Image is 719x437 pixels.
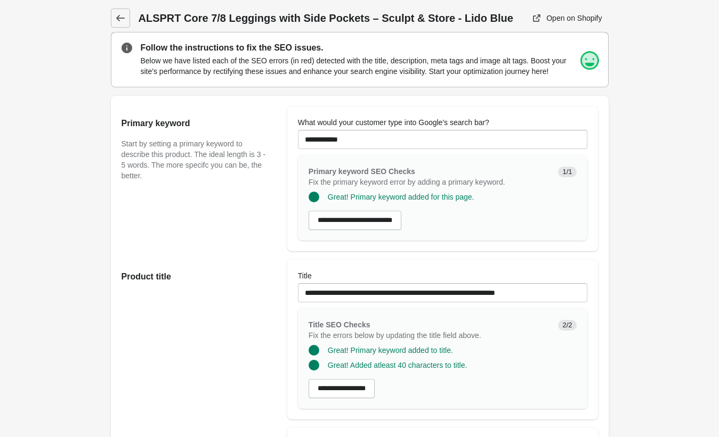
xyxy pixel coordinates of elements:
label: What would your customer type into Google's search bar? [298,117,489,128]
h1: ALSPRT Core 7/8 Leggings with Side Pockets – Sculpt & Store - Lido Blue [139,11,516,26]
span: Title SEO Checks [309,320,370,329]
p: Fix the errors below by updating the title field above. [309,330,550,341]
span: Great! Primary keyword added for this page. [328,193,474,201]
label: Title [298,270,312,281]
span: Great! Primary keyword added to title. [328,346,453,354]
a: Open on Shopify [527,9,608,28]
div: Open on Shopify [546,14,602,22]
p: Start by setting a primary keyword to describe this product. The ideal length is 3 - 5 words. The... [122,138,266,181]
span: 2/2 [558,320,576,331]
img: happy.png [579,50,600,71]
h2: Product title [122,270,266,283]
p: Follow the instructions to fix the SEO issues. [141,42,598,54]
p: Fix the primary keyword error by adding a primary keyword. [309,177,550,187]
p: Below we have listed each of the SEO errors (in red) detected with the title, description, meta t... [141,55,598,77]
h2: Primary keyword [122,117,266,130]
span: Great! Added atleast 40 characters to title. [328,361,467,369]
span: Primary keyword SEO Checks [309,167,415,176]
span: 1/1 [558,167,576,177]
